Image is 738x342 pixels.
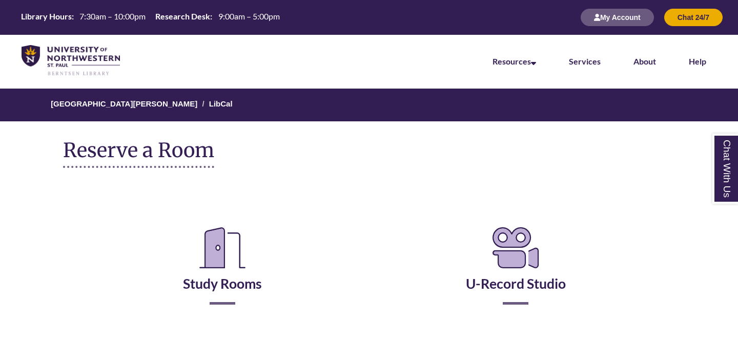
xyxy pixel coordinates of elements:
[22,45,120,76] img: UNWSP Library Logo
[581,9,654,26] button: My Account
[689,56,706,66] a: Help
[63,139,214,168] h1: Reserve a Room
[17,11,283,24] a: Hours Today
[493,56,536,66] a: Resources
[218,11,280,21] span: 9:00am – 5:00pm
[209,99,233,108] a: LibCal
[581,13,654,22] a: My Account
[633,56,656,66] a: About
[466,250,566,292] a: U-Record Studio
[664,9,723,26] button: Chat 24/7
[151,11,214,22] th: Research Desk:
[63,89,675,121] nav: Breadcrumb
[569,56,601,66] a: Services
[183,250,262,292] a: Study Rooms
[79,11,146,21] span: 7:30am – 10:00pm
[664,13,723,22] a: Chat 24/7
[17,11,75,22] th: Library Hours:
[51,99,197,108] a: [GEOGRAPHIC_DATA][PERSON_NAME]
[17,11,283,23] table: Hours Today
[63,194,675,335] div: Reserve a Room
